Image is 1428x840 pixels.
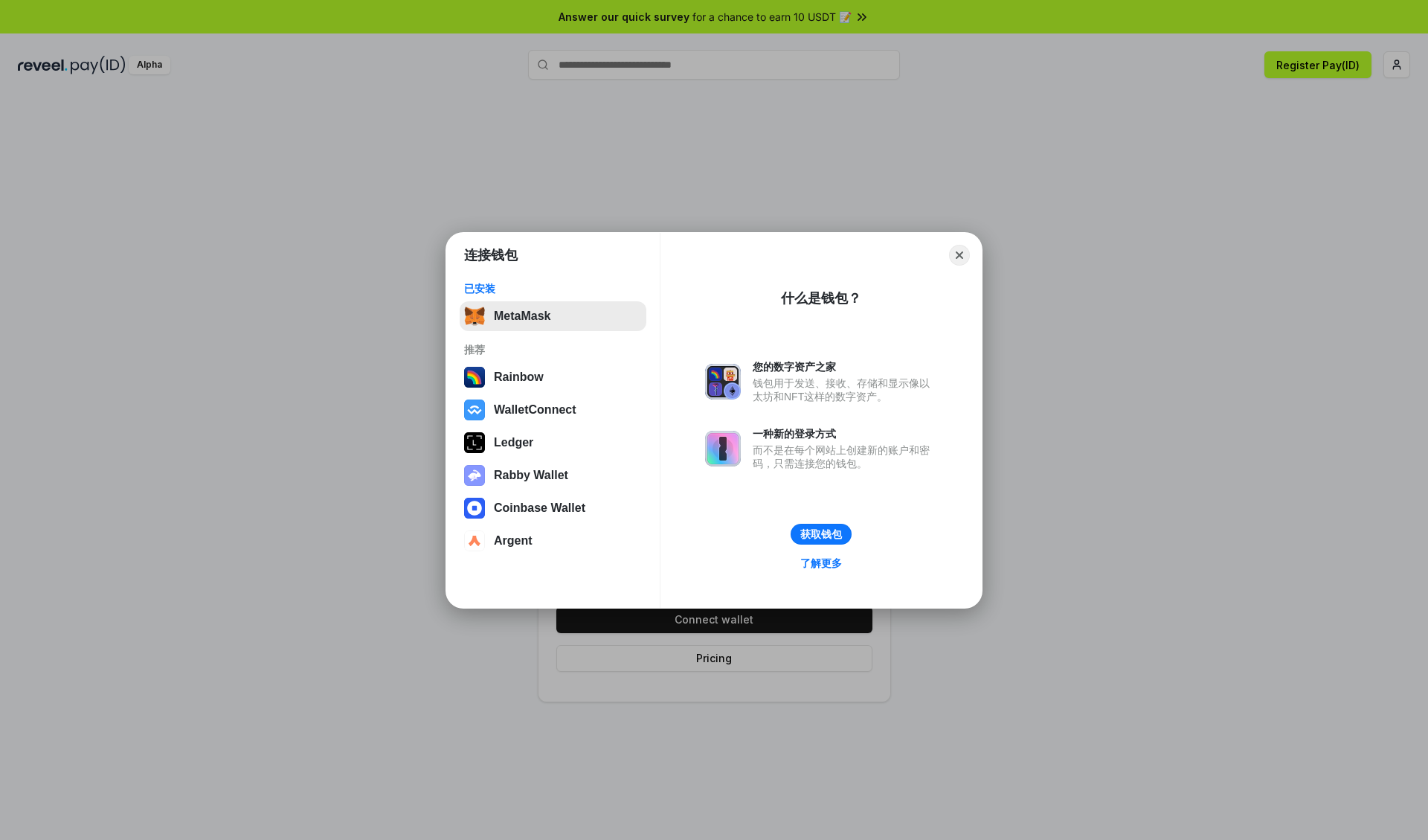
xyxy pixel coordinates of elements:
[494,501,585,515] div: Coinbase Wallet
[494,310,550,323] div: MetaMask
[494,371,544,384] div: Rainbow
[791,554,851,573] a: 了解更多
[460,526,646,556] button: Argent
[753,376,937,403] div: 钱包用于发送、接收、存储和显示像以太坊和NFT这样的数字资产。
[705,431,741,467] img: svg+xml,%3Csvg%20xmlns%3D%22http%3A%2F%2Fwww.w3.org%2F2000%2Fsvg%22%20fill%3D%22none%22%20viewBox...
[464,306,485,327] img: svg+xml,%3Csvg%20fill%3D%22none%22%20height%3D%2233%22%20viewBox%3D%220%200%2035%2033%22%20width%...
[753,443,937,470] div: 而不是在每个网站上创建新的账户和密码，只需连接您的钱包。
[464,530,485,551] img: svg+xml,%3Csvg%20width%3D%2228%22%20height%3D%2228%22%20viewBox%3D%220%200%2028%2028%22%20fill%3D...
[464,343,642,356] div: 推荐
[753,427,937,440] div: 一种新的登录方式
[464,432,485,453] img: svg+xml,%3Csvg%20xmlns%3D%22http%3A%2F%2Fwww.w3.org%2F2000%2Fsvg%22%20width%3D%2228%22%20height%3...
[464,400,485,420] img: svg+xml,%3Csvg%20width%3D%2228%22%20height%3D%2228%22%20viewBox%3D%220%200%2028%2028%22%20fill%3D...
[791,524,852,545] button: 获取钱包
[460,461,646,490] button: Rabby Wallet
[460,362,646,392] button: Rainbow
[494,403,576,417] div: WalletConnect
[949,245,970,266] button: Close
[753,360,937,373] div: 您的数字资产之家
[460,395,646,425] button: WalletConnect
[460,428,646,458] button: Ledger
[494,534,533,548] div: Argent
[781,289,861,307] div: 什么是钱包？
[705,364,741,400] img: svg+xml,%3Csvg%20xmlns%3D%22http%3A%2F%2Fwww.w3.org%2F2000%2Fsvg%22%20fill%3D%22none%22%20viewBox...
[464,282,642,295] div: 已安装
[460,493,646,523] button: Coinbase Wallet
[494,469,568,482] div: Rabby Wallet
[464,246,518,264] h1: 连接钱包
[460,301,646,331] button: MetaMask
[464,498,485,519] img: svg+xml,%3Csvg%20width%3D%2228%22%20height%3D%2228%22%20viewBox%3D%220%200%2028%2028%22%20fill%3D...
[464,465,485,486] img: svg+xml,%3Csvg%20xmlns%3D%22http%3A%2F%2Fwww.w3.org%2F2000%2Fsvg%22%20fill%3D%22none%22%20viewBox...
[464,367,485,388] img: svg+xml,%3Csvg%20width%3D%22120%22%20height%3D%22120%22%20viewBox%3D%220%200%20120%20120%22%20fil...
[800,557,842,570] div: 了解更多
[494,436,533,449] div: Ledger
[800,528,842,541] div: 获取钱包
